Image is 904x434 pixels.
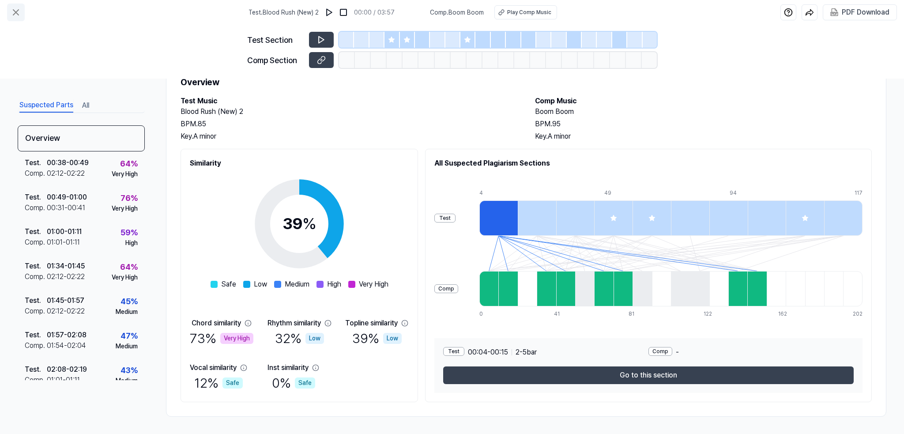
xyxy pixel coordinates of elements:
[383,333,402,344] div: Low
[47,364,87,375] div: 02:08 - 02:19
[267,318,321,328] div: Rhythm similarity
[25,203,47,213] div: Comp .
[47,306,85,317] div: 02:12 - 02:22
[430,8,484,17] span: Comp . Boom Boom
[434,158,863,169] h2: All Suspected Plagiarism Sections
[535,96,872,106] h2: Comp Music
[275,328,324,348] div: 32 %
[25,295,47,306] div: Test .
[47,158,89,168] div: 00:38 - 00:49
[345,318,398,328] div: Topline similarity
[842,7,889,18] div: PDF Download
[190,328,253,348] div: 73 %
[25,306,47,317] div: Comp .
[25,158,47,168] div: Test .
[339,8,348,17] img: stop
[47,272,85,282] div: 02:12 - 02:22
[25,272,47,282] div: Comp .
[855,189,863,197] div: 117
[47,237,80,248] div: 01:01 - 01:11
[648,347,854,358] div: -
[112,204,138,213] div: Very High
[648,347,672,356] div: Comp
[272,373,315,393] div: 0 %
[305,333,324,344] div: Low
[220,333,253,344] div: Very High
[479,310,498,318] div: 0
[47,340,86,351] div: 01:54 - 02:04
[535,106,872,117] h2: Boom Boom
[604,189,643,197] div: 49
[25,364,47,375] div: Test .
[443,347,464,356] div: Test
[468,347,508,358] span: 00:04 - 00:15
[181,96,517,106] h2: Test Music
[47,168,85,179] div: 02:12 - 02:22
[359,279,388,290] span: Very High
[47,330,87,340] div: 01:57 - 02:08
[285,279,309,290] span: Medium
[181,75,872,89] h1: Overview
[112,170,138,179] div: Very High
[121,364,138,376] div: 43 %
[325,8,334,17] img: play
[25,192,47,203] div: Test .
[829,5,891,20] button: PDF Download
[47,192,87,203] div: 00:49 - 01:00
[507,8,551,16] div: Play Comp Music
[535,131,872,142] div: Key. A minor
[82,98,89,113] button: All
[181,106,517,117] h2: Blood Rush (New) 2
[125,238,138,248] div: High
[282,212,316,236] div: 39
[192,318,241,328] div: Chord similarity
[25,168,47,179] div: Comp .
[19,98,73,113] button: Suspected Parts
[247,34,304,46] div: Test Section
[47,375,80,385] div: 01:01 - 01:11
[249,8,319,17] span: Test . Blood Rush (New) 2
[18,125,145,151] div: Overview
[494,5,557,19] button: Play Comp Music
[784,8,793,17] img: help
[121,226,138,238] div: 59 %
[254,279,267,290] span: Low
[730,189,768,197] div: 94
[327,279,341,290] span: High
[535,119,872,129] div: BPM. 95
[629,310,648,318] div: 81
[354,8,395,17] div: 00:00 / 03:57
[853,310,863,318] div: 202
[190,158,409,169] h2: Similarity
[47,261,85,272] div: 01:34 - 01:45
[830,8,838,16] img: PDF Download
[434,284,458,293] div: Comp
[116,307,138,317] div: Medium
[247,54,304,66] div: Comp Section
[47,203,85,213] div: 00:31 - 00:41
[116,376,138,385] div: Medium
[116,342,138,351] div: Medium
[479,189,518,197] div: 4
[25,340,47,351] div: Comp .
[194,373,243,393] div: 12 %
[181,119,517,129] div: BPM. 85
[190,362,237,373] div: Vocal similarity
[443,366,854,384] button: Go to this section
[47,226,82,237] div: 01:00 - 01:11
[267,362,309,373] div: Inst similarity
[25,330,47,340] div: Test .
[554,310,573,318] div: 41
[181,131,517,142] div: Key. A minor
[778,310,797,318] div: 162
[121,192,138,204] div: 76 %
[25,226,47,237] div: Test .
[222,377,243,389] div: Safe
[25,375,47,385] div: Comp .
[121,330,138,342] div: 47 %
[352,328,402,348] div: 39 %
[25,261,47,272] div: Test .
[302,214,316,233] span: %
[112,273,138,282] div: Very High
